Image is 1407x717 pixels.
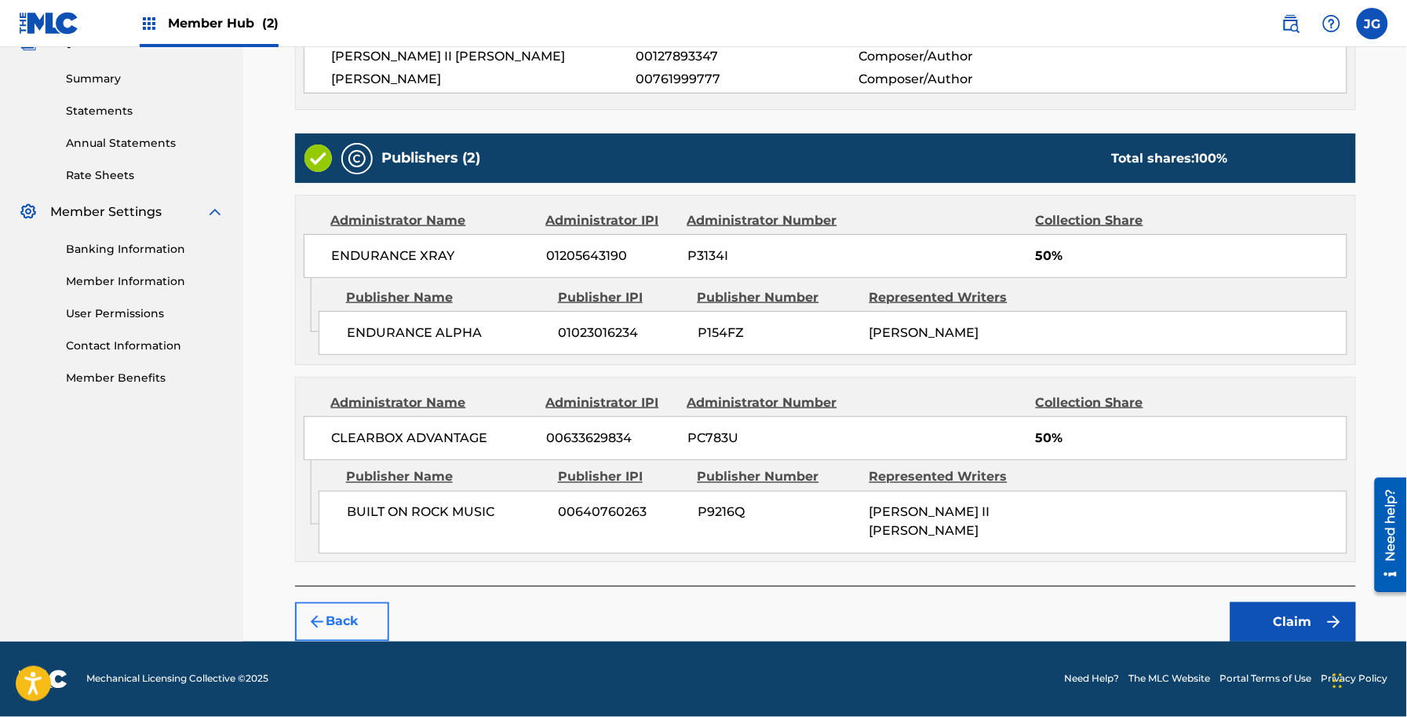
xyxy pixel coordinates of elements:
div: Administrator Number [687,211,850,230]
img: Top Rightsholders [140,14,159,33]
div: Help [1316,8,1347,39]
div: Publisher Name [346,288,546,307]
span: Composer/Author [859,70,1063,89]
div: Publisher Number [698,288,858,307]
div: Represented Writers [869,468,1030,487]
div: Drag [1333,657,1343,704]
a: Banking Information [66,241,224,258]
a: The MLC Website [1129,672,1211,686]
div: Administrator Name [331,211,534,230]
a: Statements [66,103,224,119]
div: Administrator IPI [546,211,676,230]
iframe: Chat Widget [1329,642,1407,717]
div: Administrator Name [331,393,534,412]
button: Back [295,602,389,642]
a: Public Search [1275,8,1307,39]
span: [PERSON_NAME] II [PERSON_NAME] [332,47,636,66]
div: Collection Share [1036,393,1188,412]
div: Publisher Name [346,468,546,487]
img: Member Settings [19,203,38,221]
img: logo [19,670,67,689]
span: 50% [1036,247,1347,265]
img: search [1281,14,1300,33]
img: help [1322,14,1341,33]
img: Publishers [348,149,366,168]
a: Need Help? [1065,672,1120,686]
span: P154FZ [698,324,858,342]
span: 100 % [1195,151,1228,166]
span: 00640760263 [559,503,686,522]
span: Composer/Author [859,47,1063,66]
a: Privacy Policy [1321,672,1388,686]
span: P3134I [687,247,850,265]
div: User Menu [1357,8,1388,39]
span: CLEARBOX ADVANTAGE [332,429,535,448]
a: Member Benefits [66,370,224,386]
span: 00633629834 [546,429,676,448]
span: 01205643190 [546,247,676,265]
span: PC783U [687,429,850,448]
h5: Publishers (2) [382,149,481,167]
img: f7272a7cc735f4ea7f67.svg [1325,613,1343,631]
span: 00761999777 [636,70,858,89]
span: ENDURANCE XRAY [332,247,535,265]
span: Member Hub [168,14,279,32]
a: Annual Statements [66,135,224,152]
div: Publisher IPI [558,468,686,487]
span: ENDURANCE ALPHA [347,324,547,342]
button: Claim [1230,602,1356,642]
iframe: Resource Center [1363,472,1407,598]
div: Collection Share [1036,211,1188,230]
span: 50% [1036,429,1347,448]
span: 00127893347 [636,47,858,66]
a: Summary [66,71,224,87]
div: Represented Writers [869,288,1030,307]
a: Member Information [66,273,224,290]
div: Administrator IPI [546,393,676,412]
div: Publisher IPI [558,288,686,307]
span: 01023016234 [559,324,686,342]
img: expand [206,203,224,221]
img: Valid [304,144,332,172]
a: Portal Terms of Use [1220,672,1312,686]
div: Administrator Number [687,393,850,412]
span: P9216Q [698,503,858,522]
span: BUILT ON ROCK MUSIC [347,503,547,522]
a: Contact Information [66,338,224,354]
span: (2) [262,16,279,31]
span: Member Settings [50,203,162,221]
img: 7ee5dd4eb1f8a8e3ef2f.svg [308,613,326,631]
span: [PERSON_NAME] II [PERSON_NAME] [869,505,990,539]
img: MLC Logo [19,12,79,35]
a: Rate Sheets [66,167,224,184]
span: [PERSON_NAME] [869,325,979,340]
div: Publisher Number [698,468,858,487]
a: User Permissions [66,305,224,322]
span: Mechanical Licensing Collective © 2025 [86,672,268,686]
span: [PERSON_NAME] [332,70,636,89]
div: Total shares: [1112,149,1228,168]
